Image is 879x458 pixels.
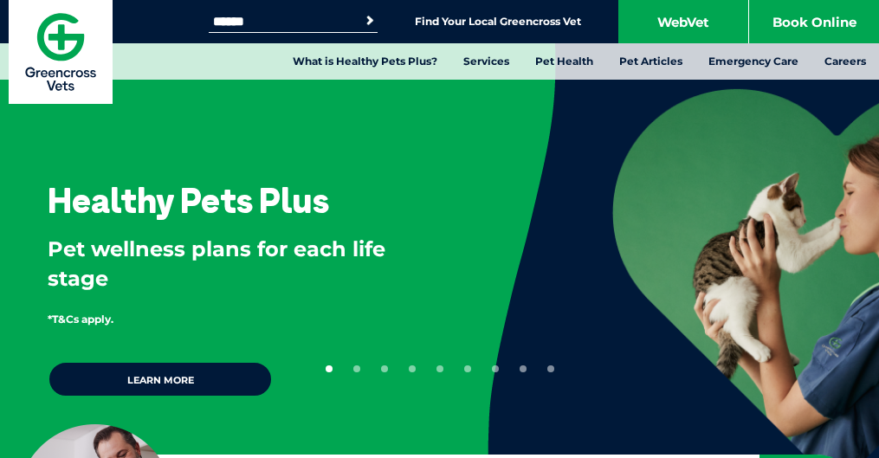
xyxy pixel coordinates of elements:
[48,313,113,326] span: *T&Cs apply.
[522,43,606,80] a: Pet Health
[415,15,581,29] a: Find Your Local Greencross Vet
[695,43,811,80] a: Emergency Care
[436,365,443,372] button: 5 of 9
[606,43,695,80] a: Pet Articles
[280,43,450,80] a: What is Healthy Pets Plus?
[450,43,522,80] a: Services
[326,365,333,372] button: 1 of 9
[811,43,879,80] a: Careers
[48,361,273,397] a: Learn more
[381,365,388,372] button: 3 of 9
[492,365,499,372] button: 7 of 9
[353,365,360,372] button: 2 of 9
[520,365,527,372] button: 8 of 9
[547,365,554,372] button: 9 of 9
[48,183,329,217] h3: Healthy Pets Plus
[464,365,471,372] button: 6 of 9
[361,12,378,29] button: Search
[409,365,416,372] button: 4 of 9
[48,235,431,293] p: Pet wellness plans for each life stage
